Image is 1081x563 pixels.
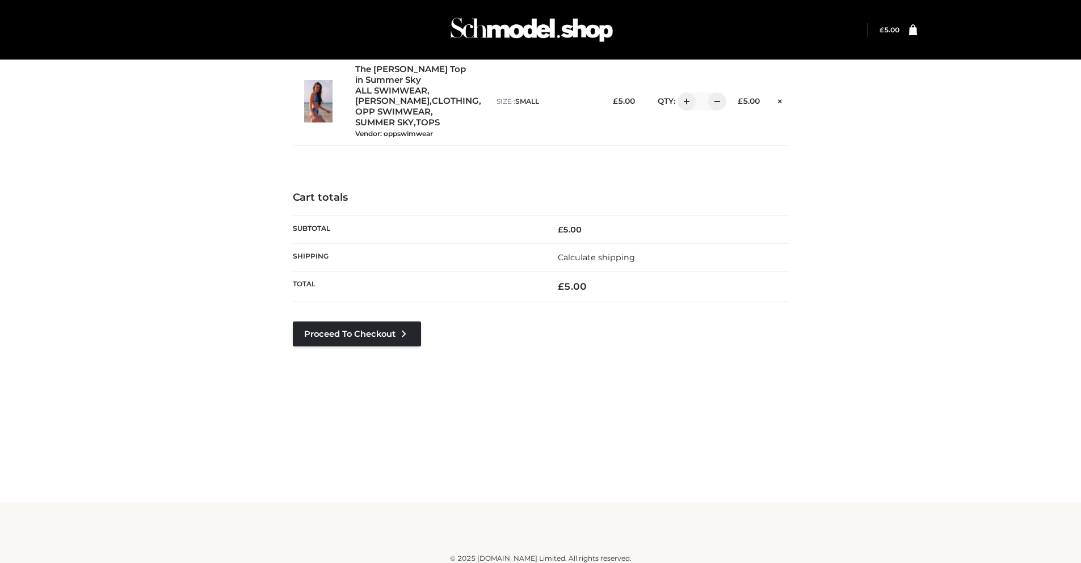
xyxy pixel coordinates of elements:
div: QTY: [646,92,718,111]
a: Remove this item [771,92,788,107]
a: [PERSON_NAME] [355,96,430,107]
a: TOPS [416,117,440,128]
bdi: 5.00 [738,96,760,105]
p: size : [497,96,594,107]
span: SMALL [515,97,539,105]
a: The [PERSON_NAME] Top in Summer Sky [355,64,472,86]
span: £ [558,225,563,235]
span: £ [558,281,564,292]
span: £ [613,96,618,105]
a: Calculate shipping [558,252,635,263]
a: OPP SWIMWEAR [355,107,431,117]
h4: Cart totals [293,192,789,204]
span: £ [738,96,743,105]
th: Shipping [293,244,541,272]
img: Schmodel Admin 964 [447,7,617,52]
bdi: 5.00 [558,281,587,292]
a: CLOTHING [432,96,479,107]
bdi: 5.00 [558,225,582,235]
a: Proceed to Checkout [293,321,421,346]
a: SUMMER SKY [355,117,414,128]
small: Vendor: oppswimwear [355,129,433,138]
div: , , , , , [355,64,485,138]
th: Total [293,272,541,302]
a: ALL SWIMWEAR [355,86,427,96]
span: £ [880,26,884,34]
a: £5.00 [880,26,899,34]
th: Subtotal [293,215,541,243]
bdi: 5.00 [880,26,899,34]
bdi: 5.00 [613,96,635,105]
